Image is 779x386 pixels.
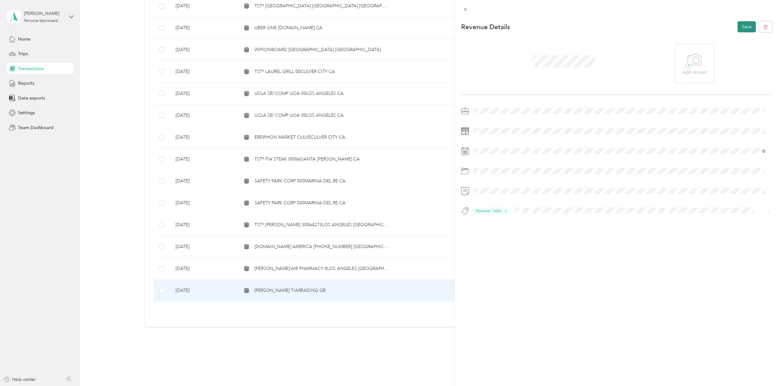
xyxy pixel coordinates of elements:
[471,207,512,215] button: Personal - Mdh
[461,23,510,31] p: Revenue Details
[737,21,756,32] button: Save
[476,208,502,214] span: Personal - Mdh
[686,63,691,68] span: +
[744,350,779,386] iframe: Everlance-gr Chat Button Frame
[682,69,706,76] p: Add receipt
